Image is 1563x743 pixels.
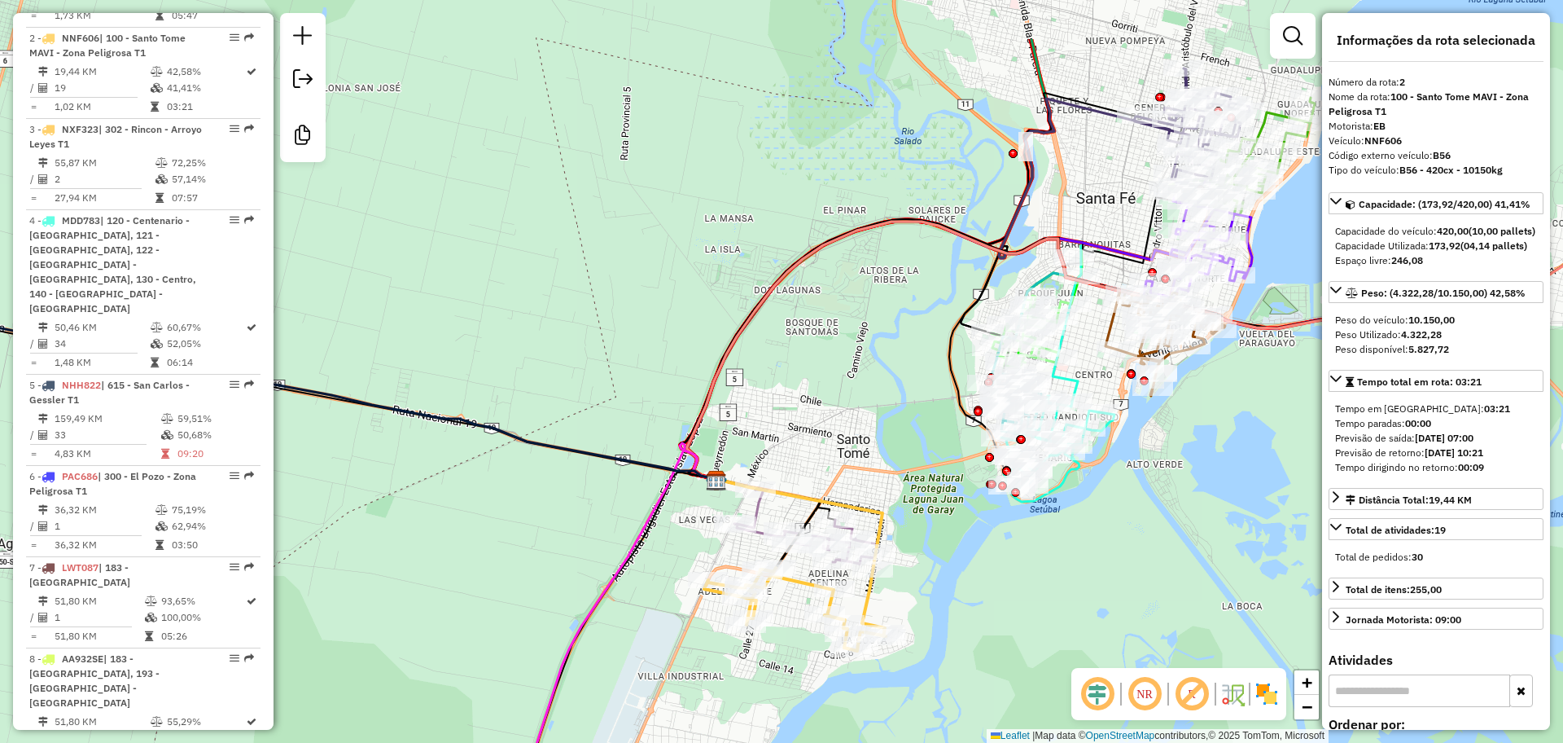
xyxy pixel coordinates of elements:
td: = [29,537,37,553]
div: Motorista: [1329,119,1543,134]
em: Opções [230,562,239,572]
strong: 5.827,72 [1408,343,1449,355]
td: 72,25% [171,155,253,171]
a: Distância Total:19,44 KM [1329,488,1543,510]
td: 62,94% [171,518,253,534]
td: 05:47 [171,7,253,24]
i: Tempo total em rota [155,193,164,203]
div: Tempo dirigindo no retorno: [1335,460,1537,475]
span: Capacidade: (173,92/420,00) 41,41% [1359,198,1530,210]
span: PAC686 [62,470,98,482]
td: 27,94 KM [54,190,155,206]
span: MDD783 [62,214,100,226]
i: Distância Total [38,505,48,515]
em: Opções [230,215,239,225]
strong: 00:00 [1405,417,1431,429]
strong: 255,00 [1410,583,1442,596]
td: 19,44 KM [54,64,150,80]
i: Total de Atividades [38,339,48,349]
i: Total de Atividades [38,430,48,440]
td: 1 [54,518,155,534]
span: Ocultar deslocamento [1078,675,1117,714]
span: | [1032,730,1035,741]
em: Opções [230,380,239,389]
span: 3 - [29,123,202,150]
div: Número da rota: [1329,75,1543,90]
em: Rota exportada [244,562,254,572]
span: Peso do veículo: [1335,314,1455,326]
td: 51,80 KM [54,714,150,730]
td: 4,83 KM [54,446,160,462]
label: Ordenar por: [1329,714,1543,734]
div: Previsão de retorno: [1335,446,1537,460]
strong: 2 [1399,76,1405,88]
td: 1,48 KM [54,354,150,371]
td: 51,80 KM [54,628,144,644]
span: 4 - [29,214,196,314]
em: Rota exportada [244,33,254,42]
td: = [29,7,37,24]
div: Peso Utilizado: [1335,328,1537,342]
td: 55,87 KM [54,155,155,171]
i: % de utilização do peso [151,323,163,332]
td: 34 [54,336,150,352]
div: Total de atividades:19 [1329,543,1543,571]
div: Atividade não roteirizada - Ferrero [1153,302,1193,319]
i: % de utilização da cubagem [155,521,168,531]
i: Total de Atividades [38,521,48,531]
div: Distância Total: [1346,493,1472,508]
span: | 300 - El Pozo - Zona Peligrosa T1 [29,470,196,497]
div: Capacidade: (173,92/420,00) 41,41% [1329,218,1543,275]
i: Distância Total [38,414,48,424]
i: % de utilização do peso [145,596,157,606]
span: 2 - [29,32,186,59]
a: Zoom out [1294,695,1319,719]
em: Rota exportada [244,471,254,481]
td: 41,41% [166,80,245,96]
td: 03:21 [166,99,245,115]
i: Rota otimizada [247,323,256,332]
a: Leaflet [991,730,1030,741]
span: Tempo total em rota: 03:21 [1357,376,1482,388]
strong: 173,92 [1429,240,1460,252]
a: Peso: (4.322,28/10.150,00) 42,58% [1329,281,1543,303]
i: % de utilização da cubagem [145,613,157,622]
td: 1 [54,609,144,626]
a: Capacidade: (173,92/420,00) 41,41% [1329,192,1543,214]
i: Distância Total [38,717,48,727]
span: Ocultar NR [1125,675,1164,714]
i: Rota otimizada [247,717,256,727]
a: Nova sessão e pesquisa [287,20,319,56]
a: Zoom in [1294,670,1319,695]
td: 55,29% [166,714,245,730]
span: | 302 - Rincon - Arroyo Leyes T1 [29,123,202,150]
td: 1,02 KM [54,99,150,115]
span: 19,44 KM [1429,494,1472,506]
a: Exibir filtros [1276,20,1309,52]
td: 06:14 [166,354,245,371]
td: / [29,427,37,443]
a: Total de atividades:19 [1329,518,1543,540]
i: Total de Atividades [38,613,48,622]
strong: 10.150,00 [1408,314,1455,326]
em: Opções [230,33,239,42]
i: Tempo total em rota [155,11,164,20]
td: = [29,190,37,206]
i: Rota otimizada [247,67,256,77]
td: 05:26 [160,628,245,644]
td: 59,51% [177,411,254,427]
div: Peso: (4.322,28/10.150,00) 42,58% [1329,306,1543,363]
span: | 183 - [GEOGRAPHIC_DATA] [29,561,130,588]
td: 07:57 [171,190,253,206]
strong: 30 [1412,551,1423,563]
strong: 100 - Santo Tome MAVI - Zona Peligrosa T1 [1329,90,1529,117]
td: 60,67% [166,319,245,336]
i: % de utilização do peso [155,505,168,515]
div: Capacidade do veículo: [1335,224,1537,239]
div: Código externo veículo: [1329,148,1543,163]
em: Opções [230,471,239,481]
strong: [DATE] 07:00 [1415,432,1473,444]
td: = [29,354,37,371]
em: Opções [230,653,239,663]
strong: [DATE] 10:21 [1425,446,1483,459]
